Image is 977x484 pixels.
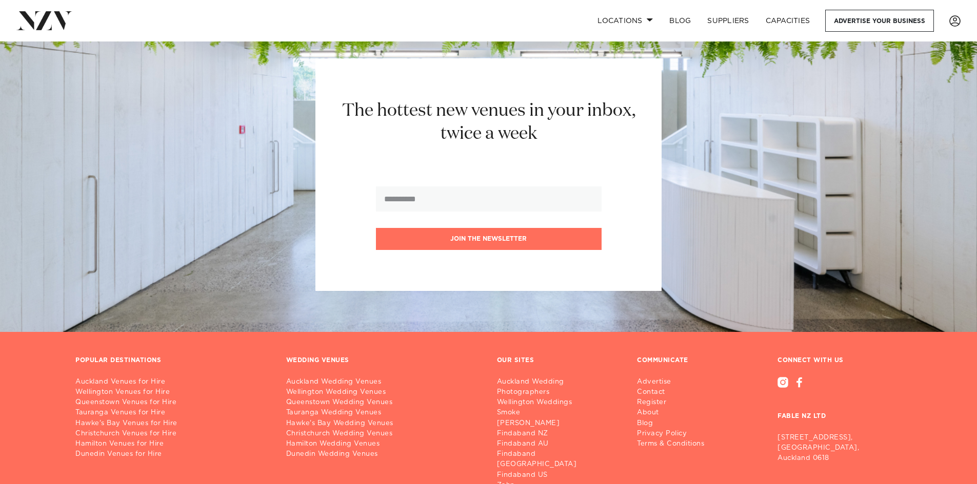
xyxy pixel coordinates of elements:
a: Auckland Wedding Photographers [497,377,621,397]
a: [PERSON_NAME] [497,418,621,429]
a: Dunedin Venues for Hire [75,449,270,459]
img: nzv-logo.png [16,11,72,30]
a: Terms & Conditions [637,439,712,449]
a: Capacities [757,10,819,32]
a: Findaband [GEOGRAPHIC_DATA] [497,449,621,470]
a: Auckland Wedding Venues [286,377,481,387]
a: Wellington Venues for Hire [75,387,270,397]
h3: WEDDING VENUES [286,356,349,365]
a: Hawke's Bay Venues for Hire [75,418,270,429]
a: Queenstown Venues for Hire [75,397,270,408]
a: Christchurch Venues for Hire [75,429,270,439]
a: About [637,408,712,418]
h2: The hottest new venues in your inbox, twice a week [329,99,648,145]
a: Contact [637,387,712,397]
a: Wellington Weddings [497,397,621,408]
a: Advertise [637,377,712,387]
a: Hamilton Venues for Hire [75,439,270,449]
a: Findaband AU [497,439,621,449]
a: Queenstown Wedding Venues [286,397,481,408]
h3: CONNECT WITH US [777,356,902,365]
a: Advertise your business [825,10,934,32]
a: BLOG [661,10,699,32]
h3: COMMUNICATE [637,356,688,365]
button: Join the newsletter [376,228,602,250]
h3: POPULAR DESTINATIONS [75,356,161,365]
a: Findaband NZ [497,429,621,439]
a: Hamilton Wedding Venues [286,439,481,449]
h3: FABLE NZ LTD [777,388,902,429]
a: Register [637,397,712,408]
a: Blog [637,418,712,429]
a: Smoke [497,408,621,418]
a: Privacy Policy [637,429,712,439]
a: Hawke's Bay Wedding Venues [286,418,481,429]
a: Tauranga Wedding Venues [286,408,481,418]
a: Locations [589,10,661,32]
a: SUPPLIERS [699,10,757,32]
a: Findaband US [497,470,621,480]
a: Dunedin Wedding Venues [286,449,481,459]
a: Auckland Venues for Hire [75,377,270,387]
a: Tauranga Venues for Hire [75,408,270,418]
a: Wellington Wedding Venues [286,387,481,397]
h3: OUR SITES [497,356,534,365]
p: [STREET_ADDRESS], [GEOGRAPHIC_DATA], Auckland 0618 [777,433,902,464]
a: Christchurch Wedding Venues [286,429,481,439]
